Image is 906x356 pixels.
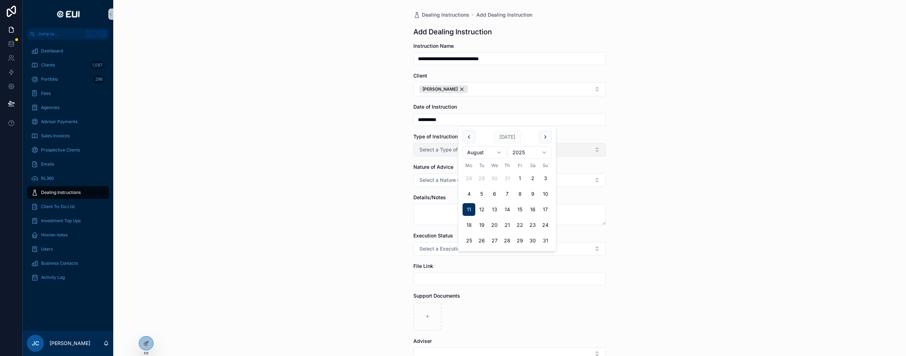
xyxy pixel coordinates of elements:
[488,219,501,231] button: Wednesday, 20 August 2025
[27,172,109,185] a: RL360
[526,172,539,185] button: Saturday, 2 August 2025
[475,234,488,247] button: Tuesday, 26 August 2025
[514,234,526,247] button: Friday, 29 August 2025
[27,158,109,171] a: Emails
[413,263,433,269] span: File Link
[475,203,488,216] button: Tuesday, 12 August 2025
[27,73,109,86] a: Portfolio296
[422,11,469,18] span: Dealing Instructions
[41,161,54,167] span: Emails
[41,147,80,153] span: Prospective Clients
[463,188,475,200] button: Monday, 4 August 2025
[463,203,475,216] button: Today, Monday, 11 August 2025, selected
[41,133,70,139] span: Sales Invoices
[501,219,514,231] button: Thursday, 21 August 2025
[526,203,539,216] button: Saturday, 16 August 2025
[41,204,75,209] span: Client To-Do List
[526,162,539,169] th: Saturday
[501,172,514,185] button: Thursday, 31 July 2025
[41,119,78,125] span: Advisor Payments
[90,61,105,69] div: 1,087
[41,246,53,252] span: Users
[413,338,432,344] span: Adviser
[41,190,81,195] span: Dealing Instructions
[27,45,109,57] a: Dashboard
[475,172,488,185] button: Tuesday, 29 July 2025
[41,260,78,266] span: Business Contacts
[413,194,446,200] span: Details/Notes
[38,31,83,37] span: Jump to...
[41,76,58,82] span: Portfolio
[27,229,109,241] a: Hoxton notes
[413,11,469,18] a: Dealing Instructions
[27,200,109,213] a: Client To-Do List
[27,87,109,100] a: Fees
[419,85,468,93] button: Unselect 1878
[413,242,606,255] button: Select Button
[488,188,501,200] button: Wednesday, 6 August 2025
[539,203,552,216] button: Sunday, 17 August 2025
[27,115,109,128] a: Advisor Payments
[41,48,63,54] span: Dashboard
[413,164,453,170] span: Nature of Advice
[539,188,552,200] button: Sunday, 10 August 2025
[41,232,68,238] span: Hoxton notes
[514,203,526,216] button: Friday, 15 August 2025
[27,214,109,227] a: Investment Top Ups
[476,11,532,18] a: Add Dealing Instruction
[463,162,475,169] th: Monday
[463,162,552,247] table: August 2025
[27,271,109,284] a: Activity Log
[27,144,109,156] a: Prospective Clients
[27,130,109,142] a: Sales Invoices
[93,75,105,84] div: 296
[27,59,109,71] a: Clients1,087
[86,30,98,38] span: Ctrl
[514,219,526,231] button: Friday, 22 August 2025
[463,234,475,247] button: Monday, 25 August 2025
[32,339,39,348] span: JC
[27,257,109,270] a: Business Contacts
[419,177,480,184] span: Select a Nature of Advice
[23,40,113,293] div: scrollable content
[501,162,514,169] th: Thursday
[526,219,539,231] button: Saturday, 23 August 2025
[488,203,501,216] button: Wednesday, 13 August 2025
[526,234,539,247] button: Saturday, 30 August 2025
[539,234,552,247] button: Sunday, 31 August 2025
[539,162,552,169] th: Sunday
[413,82,606,96] button: Select Button
[475,162,488,169] th: Tuesday
[501,188,514,200] button: Thursday, 7 August 2025
[463,219,475,231] button: Monday, 18 August 2025
[475,219,488,231] button: Tuesday, 19 August 2025
[526,188,539,200] button: Saturday, 9 August 2025
[413,143,606,156] button: Select Button
[514,188,526,200] button: Friday, 8 August 2025
[423,86,458,92] span: [PERSON_NAME]
[41,105,59,110] span: Agencies
[50,340,90,347] p: [PERSON_NAME]
[27,101,109,114] a: Agencies
[463,172,475,185] button: Monday, 28 July 2025
[488,172,501,185] button: Wednesday, 30 July 2025
[501,203,514,216] button: Thursday, 14 August 2025
[475,188,488,200] button: Tuesday, 5 August 2025
[41,218,81,224] span: Investment Top Ups
[419,146,484,153] span: Select a Type of Instruction
[27,28,109,40] button: Jump to...CtrlK
[514,162,526,169] th: Friday
[54,8,82,20] img: App logo
[27,186,109,199] a: Dealing Instructions
[41,62,55,68] span: Clients
[27,243,109,255] a: Users
[539,219,552,231] button: Sunday, 24 August 2025
[413,133,458,139] span: Type of Instruction
[413,232,453,239] span: Execution Status
[41,91,51,96] span: Fees
[100,31,105,37] span: K
[514,172,526,185] button: Friday, 1 August 2025
[539,172,552,185] button: Sunday, 3 August 2025
[413,293,460,299] span: Support Documents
